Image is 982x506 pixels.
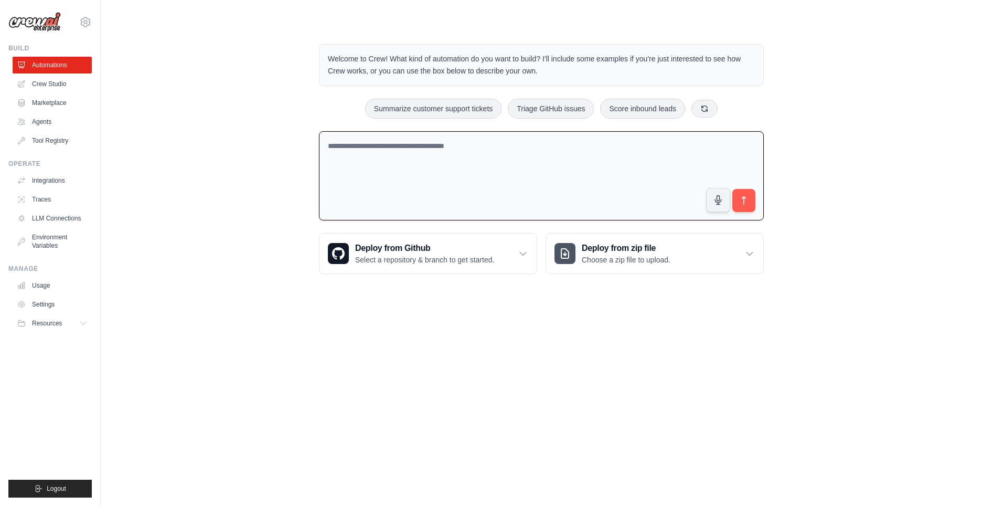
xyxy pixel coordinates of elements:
[930,456,982,506] div: Виджет чата
[13,76,92,92] a: Crew Studio
[13,57,92,73] a: Automations
[13,229,92,254] a: Environment Variables
[13,94,92,111] a: Marketplace
[13,296,92,313] a: Settings
[355,255,494,265] p: Select a repository & branch to get started.
[13,113,92,130] a: Agents
[47,484,66,493] span: Logout
[8,480,92,498] button: Logout
[13,191,92,208] a: Traces
[13,210,92,227] a: LLM Connections
[600,99,685,119] button: Score inbound leads
[582,255,670,265] p: Choose a zip file to upload.
[930,456,982,506] iframe: Chat Widget
[8,44,92,52] div: Build
[13,315,92,332] button: Resources
[355,242,494,255] h3: Deploy from Github
[508,99,594,119] button: Triage GitHub issues
[8,12,61,32] img: Logo
[582,242,670,255] h3: Deploy from zip file
[365,99,501,119] button: Summarize customer support tickets
[32,319,62,328] span: Resources
[13,277,92,294] a: Usage
[8,160,92,168] div: Operate
[13,132,92,149] a: Tool Registry
[328,53,755,77] p: Welcome to Crew! What kind of automation do you want to build? I'll include some examples if you'...
[8,265,92,273] div: Manage
[13,172,92,189] a: Integrations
